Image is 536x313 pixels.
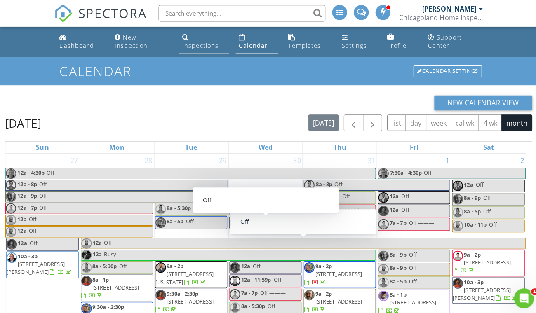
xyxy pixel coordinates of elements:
a: Friday [403,140,415,152]
span: SPECTORA [78,4,145,21]
a: 8a - 1p [STREET_ADDRESS] [80,273,138,296]
span: 9:30a - 2:30p [92,300,123,307]
span: Off [265,299,273,306]
button: month [496,113,526,129]
h1: Calendar [59,63,477,77]
button: Previous month [340,113,359,130]
span: Off [250,202,258,209]
span: 12a - 7p [17,201,37,211]
span: Off [28,224,36,232]
img: img_1565.jpg [227,215,237,225]
span: 9a - 2p [165,259,181,267]
img: img_3229.jpeg [374,203,384,214]
span: 12a [238,202,247,209]
img: vm_headshot.png [447,248,458,258]
span: Off [404,261,412,269]
a: Go to July 29, 2025 [215,152,226,165]
img: 894d8c1dee954c1f9a17de4fffdd163f.jpeg [374,248,384,258]
img: image.jpg [80,300,91,310]
span: Off [483,218,491,226]
span: Off [270,273,278,280]
span: Off [46,167,54,174]
a: 9a - 2p [STREET_ADDRESS] [301,259,358,283]
a: 10a - 3p [STREET_ADDRESS][PERSON_NAME] [447,274,519,301]
span: Off [477,192,485,199]
a: Wednesday [254,140,271,152]
img: 894d8c1dee954c1f9a17de4fffdd163f.jpeg [447,192,458,202]
span: [STREET_ADDRESS][PERSON_NAME] [447,283,505,298]
span: 12a [92,247,101,257]
span: Off [338,190,346,198]
span: 12a - 8p [17,178,37,188]
div: Chicagoland Home Inspectors, Inc. [395,13,477,21]
a: 9a - 2p [STREET_ADDRESS] [301,287,358,310]
span: Off [103,236,111,243]
span: 8a - 5p [165,215,181,222]
span: 8a - 1p [385,287,402,295]
img: b5fb512af8424afa9ed01bc4218aaf42.png [227,202,237,212]
img: img_3229.jpeg [227,259,237,270]
a: 10a - 3p [STREET_ADDRESS][PERSON_NAME] [6,248,78,275]
span: 7a - 7p [238,286,255,293]
img: img_1565.jpg [154,259,164,270]
a: Go to July 27, 2025 [68,152,79,165]
span: Off [419,167,427,174]
a: 9a - 2p [STREET_ADDRESS] [300,258,371,285]
img: img_6535.jpg [6,166,16,177]
img: vm_headshot.png [227,286,237,296]
span: 12a - 4:30p [17,166,45,177]
span: Off ——— [404,217,429,224]
a: Saturday [476,140,490,152]
span: 10a - 3p [458,275,478,283]
span: 9a - 2p [458,248,475,255]
img: img_1565.jpg [374,190,384,201]
span: 12a [17,213,27,223]
img: img_1565.jpg [447,179,458,189]
div: [PERSON_NAME] [417,5,471,13]
div: Support Center [423,33,456,49]
img: dominick_headshot.png [374,274,384,285]
span: Off [404,274,412,282]
a: Go to August 1, 2025 [439,152,446,165]
span: 10a - 3p [18,250,37,257]
a: Go to July 28, 2025 [141,152,152,165]
span: Off [477,205,485,213]
span: 12a [238,215,247,222]
img: dominick_headshot.png [301,190,311,201]
span: Chimney Scan [331,203,365,211]
div: Calendar Settings [409,65,476,76]
a: 9:30a - 2:30p [STREET_ADDRESS] [153,285,225,312]
img: 20220513_102516.png [374,261,384,271]
img: b5fb512af8424afa9ed01bc4218aaf42.png [374,287,384,298]
span: 8a - 5:30p [238,299,262,306]
a: SPECTORA [54,11,145,28]
img: dominick_headshot.png [154,202,164,212]
button: 4 wk [473,113,496,129]
a: 8a - 1p [STREET_ADDRESS] [374,287,431,311]
span: Off [191,202,199,209]
button: week [421,113,446,129]
img: aj_pic.png [80,247,91,257]
a: Dashboard [55,30,103,53]
button: [DATE] [305,113,335,129]
img: img_3229.jpeg [154,287,164,297]
div: Calendar [236,41,265,49]
div: Templates [285,41,317,49]
span: Off ——— [39,201,64,209]
img: 8f20e90146770bd23e1e03d514d8b305.png [7,250,17,260]
span: 12a [18,236,27,244]
img: The Best Home Inspection Software - Spectora [54,4,72,22]
span: 7:30a - 4:30p [385,166,417,177]
span: Off [39,190,47,197]
span: 8a - 9p [458,192,475,199]
img: dominick_headshot.png [447,205,458,215]
span: 8a - 5p [458,205,475,213]
img: 20220513_102516.png [447,218,458,229]
span: 8a - 5p [385,274,402,282]
span: 12a [92,236,101,246]
iframe: Intercom live chat [508,285,528,305]
span: 8a - 5:30p [165,202,189,209]
span: 10a - 11p [458,218,481,226]
span: [STREET_ADDRESS] [312,294,358,302]
img: 894d8c1dee954c1f9a17de4fffdd163f.jpeg [301,287,311,297]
